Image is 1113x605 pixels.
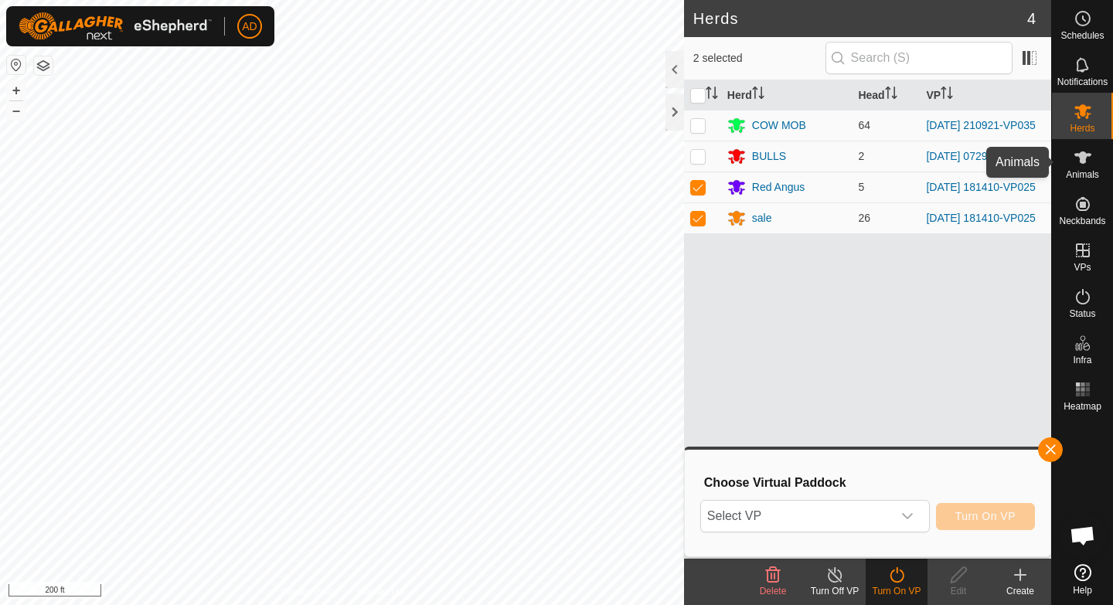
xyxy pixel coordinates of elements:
[752,117,806,134] div: COW MOB
[19,12,212,40] img: Gallagher Logo
[920,80,1051,110] th: VP
[1073,586,1092,595] span: Help
[693,50,825,66] span: 2 selected
[866,584,927,598] div: Turn On VP
[1027,7,1036,30] span: 4
[7,81,26,100] button: +
[927,584,989,598] div: Edit
[892,501,923,532] div: dropdown trigger
[858,119,870,131] span: 64
[752,89,764,101] p-sorticon: Activate to sort
[858,212,870,224] span: 26
[1052,558,1113,601] a: Help
[752,210,772,226] div: sale
[885,89,897,101] p-sorticon: Activate to sort
[936,503,1035,530] button: Turn On VP
[7,101,26,120] button: –
[926,150,999,162] a: [DATE] 072957
[852,80,920,110] th: Head
[1073,355,1091,365] span: Infra
[804,584,866,598] div: Turn Off VP
[1057,77,1108,87] span: Notifications
[1069,309,1095,318] span: Status
[926,181,1035,193] a: [DATE] 181410-VP025
[34,56,53,75] button: Map Layers
[941,89,953,101] p-sorticon: Activate to sort
[701,501,892,532] span: Select VP
[1066,170,1099,179] span: Animals
[704,475,1035,490] h3: Choose Virtual Paddock
[721,80,853,110] th: Herd
[989,584,1051,598] div: Create
[7,56,26,74] button: Reset Map
[706,89,718,101] p-sorticon: Activate to sort
[926,119,1035,131] a: [DATE] 210921-VP035
[858,150,864,162] span: 2
[1060,512,1106,559] div: Open chat
[1074,263,1091,272] span: VPs
[1060,31,1104,40] span: Schedules
[955,510,1016,522] span: Turn On VP
[752,148,786,165] div: BULLS
[760,586,787,597] span: Delete
[357,585,403,599] a: Contact Us
[825,42,1013,74] input: Search (S)
[752,179,805,195] div: Red Angus
[281,585,339,599] a: Privacy Policy
[1070,124,1094,133] span: Herds
[1059,216,1105,226] span: Neckbands
[693,9,1027,28] h2: Herds
[242,19,257,35] span: AD
[926,212,1035,224] a: [DATE] 181410-VP025
[1064,402,1101,411] span: Heatmap
[858,181,864,193] span: 5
